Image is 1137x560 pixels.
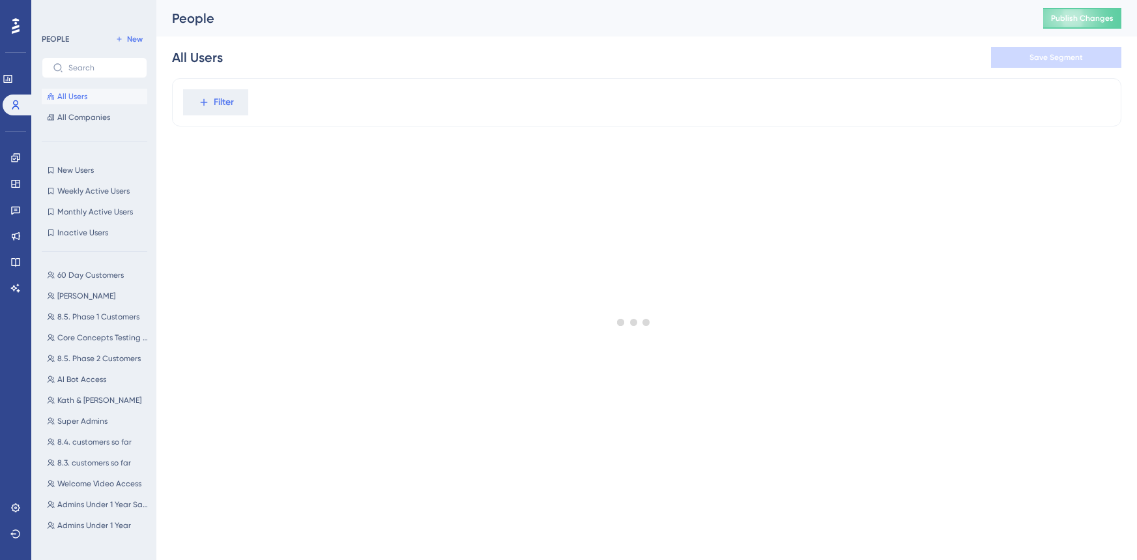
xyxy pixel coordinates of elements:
span: 8.3. customers so far [57,458,131,468]
button: Publish Changes [1043,8,1121,29]
button: Welcome Video Access [42,476,155,492]
span: Welcome Video Access [57,479,141,489]
button: All Users [42,89,147,104]
span: Monthly Active Users [57,207,133,217]
button: Inactive Users [42,225,147,241]
button: 8.5. Phase 1 Customers [42,309,155,325]
button: [PERSON_NAME] [42,288,155,304]
span: [PERSON_NAME] [57,291,115,301]
span: 60 Day Customers [57,270,124,280]
span: 8.4. customers so far [57,437,132,447]
button: 60 Day Customers [42,267,155,283]
button: 8.4. customers so far [42,434,155,450]
span: 8.5. Phase 2 Customers [57,353,141,364]
button: Weekly Active Users [42,183,147,199]
span: All Users [57,91,87,102]
span: AI Bot Access [57,374,106,385]
button: Core Concepts Testing Group [42,330,155,346]
button: 8.5. Phase 2 Customers [42,351,155,366]
span: New [127,34,143,44]
button: Super Admins [42,413,155,429]
span: Admins Under 1 Year Sandbox [57,499,150,510]
span: Save Segment [1029,52,1083,63]
span: Publish Changes [1051,13,1114,23]
button: Save Segment [991,47,1121,68]
button: 8.3. customers so far [42,455,155,471]
button: New Users [42,162,147,178]
button: Kath & [PERSON_NAME] [42,392,155,408]
div: All Users [172,48,223,66]
span: Admins Under 1 Year [57,520,131,531]
span: Super Admins [57,416,108,426]
span: All Companies [57,112,110,123]
div: People [172,9,1011,27]
span: Weekly Active Users [57,186,130,196]
button: All Companies [42,110,147,125]
button: Monthly Active Users [42,204,147,220]
span: 8.5. Phase 1 Customers [57,312,139,322]
input: Search [68,63,136,72]
button: AI Bot Access [42,372,155,387]
button: Admins Under 1 Year Sandbox [42,497,155,512]
button: New [111,31,147,47]
span: Core Concepts Testing Group [57,332,150,343]
span: Kath & [PERSON_NAME] [57,395,141,405]
span: Inactive Users [57,228,108,238]
span: New Users [57,165,94,175]
button: Admins Under 1 Year [42,518,155,533]
div: PEOPLE [42,34,69,44]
